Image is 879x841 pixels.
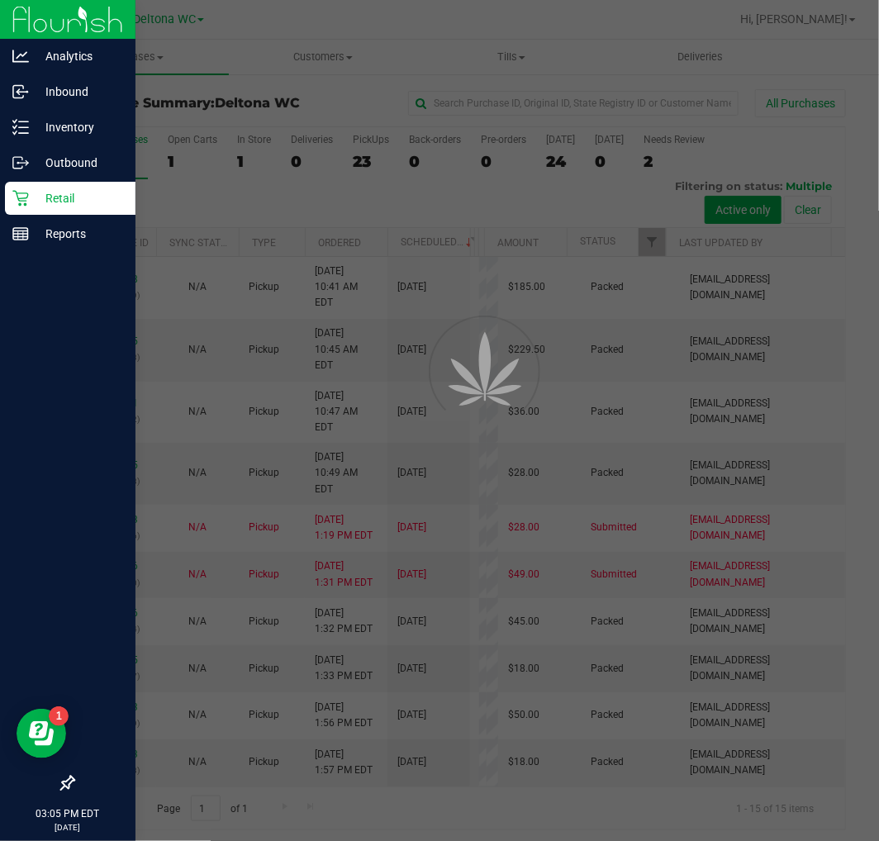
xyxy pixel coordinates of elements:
[12,226,29,242] inline-svg: Reports
[29,117,128,137] p: Inventory
[12,48,29,64] inline-svg: Analytics
[12,83,29,100] inline-svg: Inbound
[29,46,128,66] p: Analytics
[29,224,128,244] p: Reports
[12,154,29,171] inline-svg: Outbound
[49,706,69,726] iframe: Resource center unread badge
[17,709,66,758] iframe: Resource center
[7,821,128,834] p: [DATE]
[29,188,128,208] p: Retail
[29,153,128,173] p: Outbound
[12,119,29,135] inline-svg: Inventory
[7,806,128,821] p: 03:05 PM EDT
[12,190,29,207] inline-svg: Retail
[29,82,128,102] p: Inbound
